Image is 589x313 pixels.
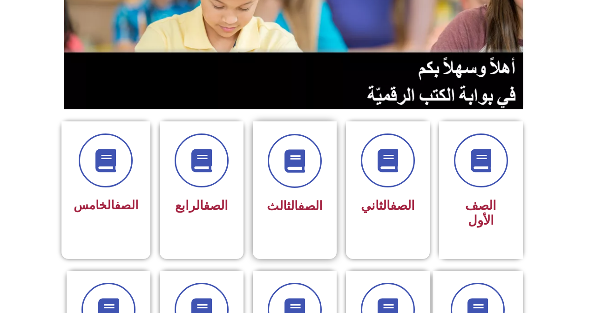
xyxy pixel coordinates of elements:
[361,198,415,213] span: الثاني
[203,198,228,213] a: الصف
[267,199,323,213] span: الثالث
[115,198,138,212] a: الصف
[298,199,323,213] a: الصف
[465,198,496,228] span: الصف الأول
[74,198,138,212] span: الخامس
[390,198,415,213] a: الصف
[175,198,228,213] span: الرابع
